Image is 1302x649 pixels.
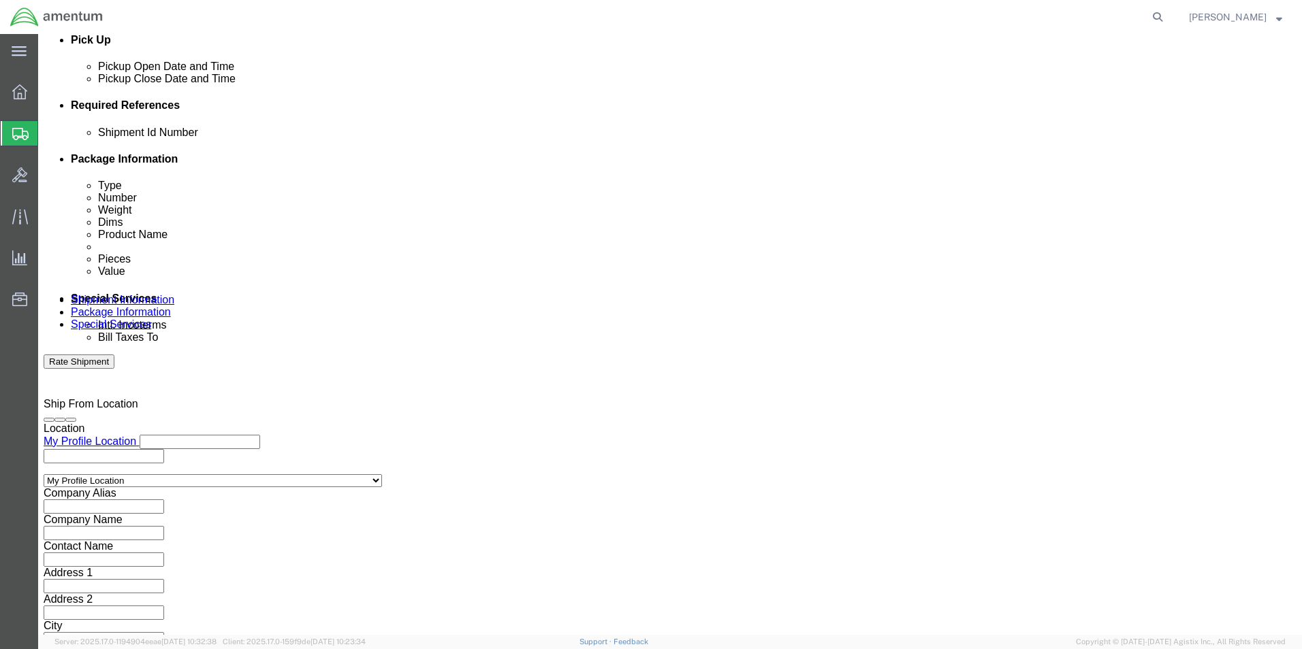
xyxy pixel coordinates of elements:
img: logo [10,7,104,27]
span: [DATE] 10:23:34 [311,637,366,646]
iframe: FS Legacy Container [38,34,1302,635]
a: Feedback [614,637,648,646]
span: [DATE] 10:32:38 [161,637,217,646]
button: [PERSON_NAME] [1188,9,1283,25]
span: Client: 2025.17.0-159f9de [223,637,366,646]
span: Copyright © [DATE]-[DATE] Agistix Inc., All Rights Reserved [1076,636,1286,648]
a: Support [579,637,614,646]
span: Server: 2025.17.0-1194904eeae [54,637,217,646]
span: ADRIAN RODRIGUEZ, JR [1189,10,1267,24]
